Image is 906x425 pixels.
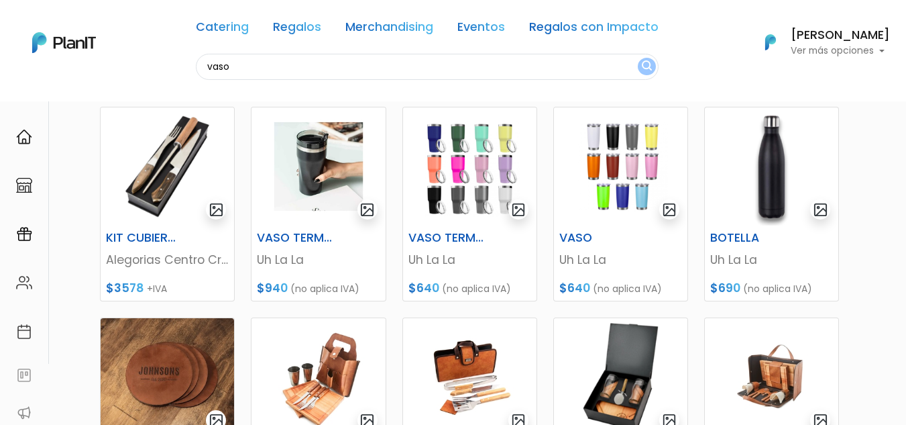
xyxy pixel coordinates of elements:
[529,21,659,38] a: Regalos con Impacto
[108,81,135,107] img: user_04fe99587a33b9844688ac17b531be2b.png
[121,67,148,94] img: user_d58e13f531133c46cb30575f4d864daf.jpeg
[813,202,828,218] img: gallery-light
[710,251,833,269] p: Uh La La
[32,32,96,53] img: PlanIt Logo
[559,280,590,296] span: $640
[16,275,32,291] img: people-662611757002400ad9ed0e3c099ab2801c6687ba6c219adb57efc949bc21e19d.svg
[70,204,205,218] span: ¡Escríbenos!
[16,177,32,193] img: marketplace-4ceaa7011d94191e9ded77b95e3339b90024bf715f7c57f8cf31f2d8c509eaba.svg
[196,54,659,80] input: Buscá regalos, desayunos, y más
[251,107,386,301] a: gallery-light VASO TERMICO Uh La La $940 (no aplica IVA)
[257,280,288,296] span: $940
[551,231,644,245] h6: VASO
[205,201,228,218] i: insert_emoticon
[345,21,433,38] a: Merchandising
[47,109,86,120] strong: PLAN IT
[209,202,224,218] img: gallery-light
[756,28,785,57] img: PlanIt Logo
[101,107,234,226] img: thumb_Captura_de_pantalla_2023-08-31_132438-PhotoRoom.png
[593,282,662,295] span: (no aplica IVA)
[16,129,32,145] img: home-e721727adea9d79c4d83392d1f703f7f8bce08238fde08b1acbfd93340b81755.svg
[559,251,682,269] p: Uh La La
[400,231,493,245] h6: VASO TERMICO
[704,107,839,301] a: gallery-light BOTELLA Uh La La $690 (no aplica IVA)
[642,60,652,73] img: search_button-432b6d5273f82d61273b3651a40e1bd1b912527efae98b1b7a1b2c0702e16a8d.svg
[16,226,32,242] img: campaigns-02234683943229c281be62815700db0a1741e53638e28bf9629b52c665b00959.svg
[408,251,531,269] p: Uh La La
[228,201,255,218] i: send
[442,282,511,295] span: (no aplica IVA)
[251,107,385,226] img: thumb_WhatsApp_Image_2023-04-20_at_11.36.09.jpg
[743,282,812,295] span: (no aplica IVA)
[249,231,341,245] h6: VASO TERMICO
[359,202,375,218] img: gallery-light
[748,25,890,60] button: PlanIt Logo [PERSON_NAME] Ver más opciones
[35,81,236,107] div: J
[106,251,229,269] p: Alegorias Centro Creativo
[16,405,32,421] img: partners-52edf745621dab592f3b2c58e3bca9d71375a7ef29c3b500c9f145b62cc070d4.svg
[47,124,224,168] p: Ya probaste PlanitGO? Vas a poder automatizarlas acciones de todo el año. Escribinos para saber más!
[290,282,359,295] span: (no aplica IVA)
[553,107,688,301] a: gallery-light VASO Uh La La $640 (no aplica IVA)
[791,30,890,42] h6: [PERSON_NAME]
[257,251,380,269] p: Uh La La
[98,231,190,245] h6: KIT CUBIERTOS
[702,231,795,245] h6: BOTELLA
[100,107,235,301] a: gallery-light KIT CUBIERTOS Alegorias Centro Creativo $3578 +IVA
[554,107,687,226] img: thumb_Dise%C3%B1o_sin_t%C3%ADtulo_-_2024-12-05T142822.024.png
[403,107,536,226] img: thumb_Dise%C3%B1o_sin_t%C3%ADtulo_-_2024-12-05T143903.966.png
[705,107,838,226] img: thumb_2000___2000-Photoroom_-_2025-03-21T101127.436.png
[16,324,32,340] img: calendar-87d922413cdce8b2cf7b7f5f62616a5cf9e4887200fb71536465627b3292af00.svg
[16,367,32,383] img: feedback-78b5a0c8f98aac82b08bfc38622c3050aee476f2c9584af64705fc4e61158814.svg
[511,202,526,218] img: gallery-light
[402,107,537,301] a: gallery-light VASO TERMICO Uh La La $640 (no aplica IVA)
[273,21,321,38] a: Regalos
[196,21,249,38] a: Catering
[106,280,144,296] span: $3578
[135,81,162,107] span: J
[147,282,167,295] span: +IVA
[408,280,439,296] span: $640
[35,94,236,179] div: PLAN IT Ya probaste PlanitGO? Vas a poder automatizarlas acciones de todo el año. Escribinos para...
[208,102,228,122] i: keyboard_arrow_down
[662,202,677,218] img: gallery-light
[457,21,505,38] a: Eventos
[791,46,890,56] p: Ver más opciones
[710,280,740,296] span: $690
